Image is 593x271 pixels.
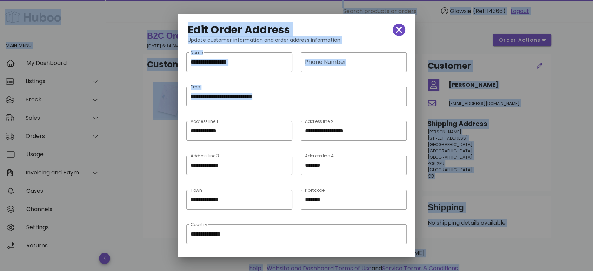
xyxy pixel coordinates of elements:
label: Town [191,188,202,193]
label: Email [191,85,202,90]
h2: Edit Order Address [188,24,291,35]
label: Address line 3 [191,153,219,159]
label: Address line 2 [305,119,333,124]
label: Address line 1 [191,119,218,124]
label: Country [191,222,207,227]
label: Postcode [305,188,325,193]
label: Name [191,50,203,55]
label: Address line 4 [305,153,334,159]
div: Update customer information and order address information [182,36,411,49]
